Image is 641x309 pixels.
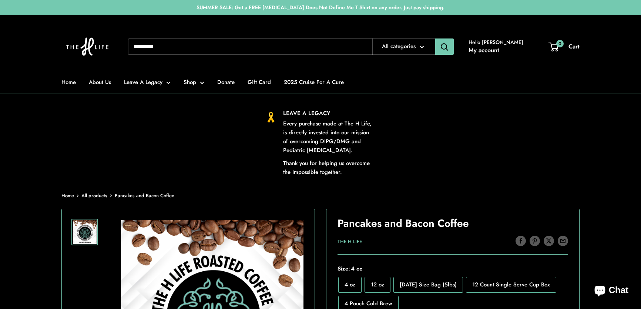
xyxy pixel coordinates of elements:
h1: Pancakes and Bacon Coffee [338,216,568,231]
label: 4 oz [338,277,362,293]
a: Pin on Pinterest [530,235,540,246]
a: Home [61,192,74,199]
p: LEAVE A LEGACY [283,109,376,118]
a: Shop [184,77,204,87]
a: Donate [217,77,235,87]
span: 12 oz [371,281,384,289]
span: 4 oz [345,281,355,289]
button: Search [435,38,454,55]
a: Leave A Legacy [124,77,171,87]
img: Pancakes and Bacon Coffee [73,220,97,244]
a: The H Life [338,238,362,245]
label: Monday Size Bag (5lbs) [393,277,463,293]
span: Size: [338,263,568,274]
span: 4 Pouch Cold Brew [345,299,392,308]
span: 12 Count Single Serve Cup Box [472,281,550,289]
a: About Us [89,77,111,87]
span: 0 [556,40,564,47]
span: Pancakes and Bacon Coffee [115,192,174,199]
a: My account [469,45,499,56]
span: Cart [568,42,580,51]
span: Hello [PERSON_NAME] [469,37,523,47]
a: Gift Card [248,77,271,87]
a: Home [61,77,76,87]
inbox-online-store-chat: Shopify online store chat [588,279,635,303]
span: [DATE] Size Bag (5lbs) [400,281,457,289]
nav: Breadcrumb [61,191,174,200]
a: Share on Facebook [516,235,526,246]
label: 12 Count Single Serve Cup Box [466,277,556,293]
p: Every purchase made at The H Life, is directly invested into our mission of overcoming DIPG/DMG a... [283,119,376,155]
a: 0 Cart [549,41,580,52]
input: Search... [128,38,372,55]
a: 2025 Cruise For A Cure [284,77,344,87]
img: The H Life [61,23,113,71]
a: Share by email [558,235,568,246]
label: 12 oz [365,277,390,293]
span: 4 oz [350,265,363,273]
a: Tweet on Twitter [544,235,554,246]
p: Thank you for helping us overcome the impossible together. [283,159,376,177]
a: All products [81,192,107,199]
